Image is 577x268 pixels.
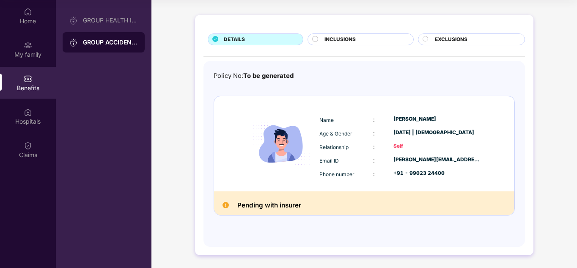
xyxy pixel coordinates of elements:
img: svg+xml;base64,PHN2ZyB3aWR0aD0iMjAiIGhlaWdodD0iMjAiIHZpZXdCb3g9IjAgMCAyMCAyMCIgZmlsbD0ibm9uZSIgeG... [69,17,78,25]
span: Phone number [319,171,354,177]
span: : [373,170,375,177]
img: svg+xml;base64,PHN2ZyBpZD0iQ2xhaW0iIHhtbG5zPSJodHRwOi8vd3d3LnczLm9yZy8yMDAwL3N2ZyIgd2lkdGg9IjIwIi... [24,141,32,150]
span: Name [319,117,334,123]
div: [PERSON_NAME] [393,115,481,123]
span: : [373,157,375,164]
img: svg+xml;base64,PHN2ZyBpZD0iQmVuZWZpdHMiIHhtbG5zPSJodHRwOi8vd3d3LnczLm9yZy8yMDAwL3N2ZyIgd2lkdGg9Ij... [24,75,32,83]
h2: Pending with insurer [237,200,301,211]
img: icon [246,108,317,180]
img: svg+xml;base64,PHN2ZyBpZD0iSG9tZSIgeG1sbnM9Imh0dHA6Ly93d3cudzMub3JnLzIwMDAvc3ZnIiB3aWR0aD0iMjAiIG... [24,8,32,16]
div: [DATE] | [DEMOGRAPHIC_DATA] [393,129,481,137]
span: Email ID [319,157,339,164]
span: : [373,130,375,137]
span: EXCLUSIONS [435,36,467,44]
span: INCLUSIONS [324,36,356,44]
img: svg+xml;base64,PHN2ZyBpZD0iSG9zcGl0YWxzIiB4bWxucz0iaHR0cDovL3d3dy53My5vcmcvMjAwMC9zdmciIHdpZHRoPS... [24,108,32,116]
img: svg+xml;base64,PHN2ZyB3aWR0aD0iMjAiIGhlaWdodD0iMjAiIHZpZXdCb3g9IjAgMCAyMCAyMCIgZmlsbD0ibm9uZSIgeG... [24,41,32,50]
img: Pending [223,202,229,208]
div: Self [393,142,481,150]
span: Relationship [319,144,349,150]
span: DETAILS [224,36,245,44]
div: [PERSON_NAME][EMAIL_ADDRESS][DOMAIN_NAME] [393,156,481,164]
div: +91 - 99023 24400 [393,169,481,177]
img: svg+xml;base64,PHN2ZyB3aWR0aD0iMjAiIGhlaWdodD0iMjAiIHZpZXdCb3g9IjAgMCAyMCAyMCIgZmlsbD0ibm9uZSIgeG... [69,39,78,47]
span: : [373,143,375,150]
div: GROUP HEALTH INSURANCE [83,17,138,24]
span: Age & Gender [319,130,352,137]
div: GROUP ACCIDENTAL INSURANCE [83,38,138,47]
div: Policy No: [214,71,294,81]
span: : [373,116,375,123]
span: To be generated [243,72,294,80]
